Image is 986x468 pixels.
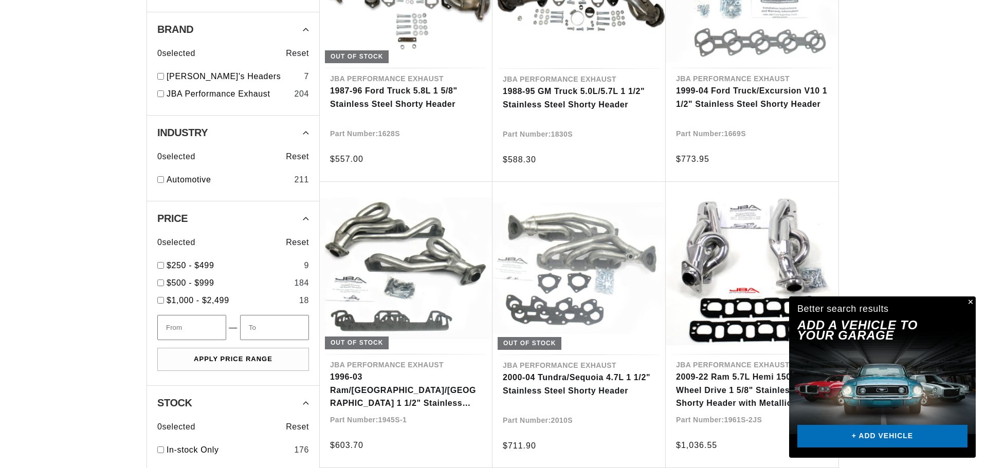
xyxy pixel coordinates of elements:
a: [PERSON_NAME]'s Headers [167,70,300,83]
span: Brand [157,24,193,34]
div: 18 [299,294,309,307]
span: 0 selected [157,420,195,434]
span: Reset [286,150,309,163]
span: 0 selected [157,47,195,60]
div: Better search results [797,302,889,316]
button: Close [963,296,976,309]
span: Reset [286,47,309,60]
a: 1987-96 Ford Truck 5.8L 1 5/8" Stainless Steel Shorty Header [330,84,482,110]
a: 1999-04 Ford Truck/Excursion V10 1 1/2" Stainless Steel Shorty Header [676,84,828,110]
span: 0 selected [157,150,195,163]
a: Automotive [167,173,290,186]
span: 0 selected [157,236,195,249]
a: 1988-95 GM Truck 5.0L/5.7L 1 1/2" Stainless Steel Shorty Header [503,85,655,111]
span: — [229,321,238,334]
span: $250 - $499 [167,261,214,270]
a: + ADD VEHICLE [797,425,967,448]
div: 7 [304,70,309,83]
span: Industry [157,127,208,138]
div: 9 [304,259,309,272]
h2: Add A VEHICLE to your garage [797,320,942,341]
div: 211 [294,173,309,186]
a: 2000-04 Tundra/Sequoia 4.7L 1 1/2" Stainless Steel Shorty Header [503,371,655,397]
div: 176 [294,443,309,457]
input: From [157,315,226,340]
a: 1996-03 Ram/[GEOGRAPHIC_DATA]/[GEOGRAPHIC_DATA] 1 1/2" Stainless Steel Shorty Header [330,370,482,410]
span: Reset [286,236,309,249]
input: To [240,315,309,340]
div: 184 [294,276,309,290]
a: JBA Performance Exhaust [167,87,290,101]
a: In-stock Only [167,443,290,457]
span: $1,000 - $2,499 [167,296,229,305]
div: 204 [294,87,309,101]
button: Apply Price Range [157,348,309,371]
a: 2009-22 Ram 5.7L Hemi 1500 2 & 4 Wheel Drive 1 5/8" Stainless Steel Shorty Header with Metallic C... [676,370,828,410]
span: Stock [157,398,192,408]
span: Price [157,213,188,223]
span: Reset [286,420,309,434]
span: $500 - $999 [167,278,214,287]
